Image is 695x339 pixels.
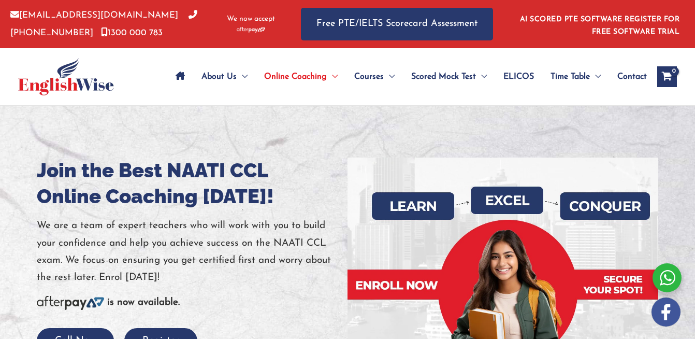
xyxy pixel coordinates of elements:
a: Contact [609,59,647,95]
nav: Site Navigation: Main Menu [167,59,647,95]
span: Menu Toggle [237,59,248,95]
a: About UsMenu Toggle [193,59,256,95]
img: Afterpay-Logo [237,27,265,33]
span: Contact [617,59,647,95]
h1: Join the Best NAATI CCL Online Coaching [DATE]! [37,158,347,209]
img: white-facebook.png [651,298,680,327]
span: Menu Toggle [327,59,338,95]
span: Menu Toggle [476,59,487,95]
span: Time Table [551,59,590,95]
span: Menu Toggle [590,59,601,95]
a: 1300 000 783 [101,29,163,37]
a: AI SCORED PTE SOFTWARE REGISTER FOR FREE SOFTWARE TRIAL [520,16,680,36]
a: Free PTE/IELTS Scorecard Assessment [301,8,493,40]
a: [EMAIL_ADDRESS][DOMAIN_NAME] [10,11,178,20]
a: Scored Mock TestMenu Toggle [403,59,495,95]
aside: Header Widget 1 [514,7,685,41]
a: [PHONE_NUMBER] [10,11,197,37]
p: We are a team of expert teachers who will work with you to build your confidence and help you ach... [37,217,347,286]
span: About Us [201,59,237,95]
b: is now available. [107,298,180,307]
a: CoursesMenu Toggle [346,59,403,95]
span: ELICOS [503,59,534,95]
a: Time TableMenu Toggle [542,59,609,95]
a: View Shopping Cart, empty [657,66,677,87]
span: Scored Mock Test [411,59,476,95]
a: ELICOS [495,59,542,95]
img: cropped-ew-logo [18,58,114,95]
span: Courses [354,59,384,95]
a: Online CoachingMenu Toggle [256,59,346,95]
img: Afterpay-Logo [37,296,104,310]
span: We now accept [227,14,275,24]
span: Menu Toggle [384,59,395,95]
span: Online Coaching [264,59,327,95]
